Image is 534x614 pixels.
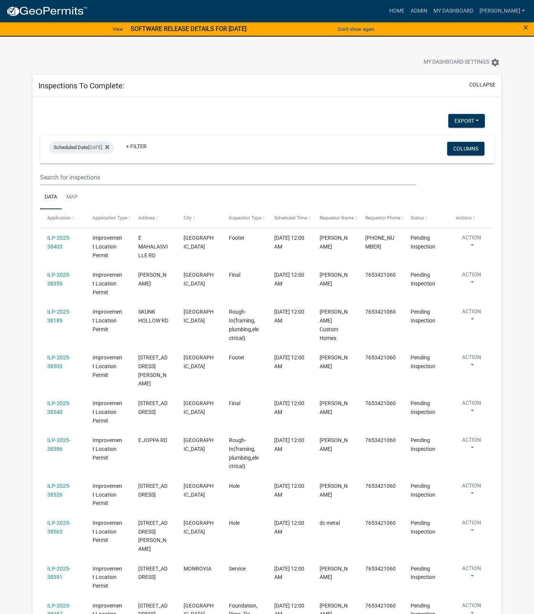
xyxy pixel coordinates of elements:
span: MARTINSVILLE [184,272,214,287]
span: Scheduled Time [274,215,307,221]
span: Scheduled Date [54,144,88,150]
span: REX MADDY [320,400,348,415]
a: ILP-2025-38391 [47,566,70,580]
span: Final [229,400,240,406]
span: Application Type [93,215,127,221]
span: Improvement Location Permit [93,354,122,378]
span: 09/10/2025, 12:00 AM [274,400,304,415]
span: 1096 NAST CHAPEL RD [138,483,168,498]
span: MOORESVILLE [184,354,214,369]
span: MARTINSVILLE [184,483,214,498]
span: Requestor Phone [365,215,400,221]
button: Action [456,436,487,455]
span: Improvement Location Permit [93,400,122,424]
button: Action [456,564,487,584]
a: [PERSON_NAME] [476,4,528,18]
span: 7653421060 [365,400,396,406]
span: Earl Jones [320,235,348,250]
datatable-header-cell: City [176,209,222,228]
span: Status [411,215,424,221]
a: Map [62,185,82,210]
span: MONROVIA [184,566,211,572]
datatable-header-cell: Scheduled Time [267,209,312,228]
span: DUSTIN [320,272,348,287]
a: ILP-2025-38403 [47,235,70,250]
span: Pending Inspection [411,354,435,369]
span: John [320,437,348,452]
span: MOORESVILLE [184,437,214,452]
span: 4314 E LANTERN RD [138,400,168,415]
button: Action [456,308,487,327]
span: MARTINSVILLE [184,235,214,250]
button: Action [456,271,487,290]
span: Pending Inspection [411,437,435,452]
span: Stephen Remster [320,354,348,369]
span: Rough-In(framing, plumbing,electrical) [229,437,259,469]
span: My Dashboard Settings [424,58,489,67]
i: settings [491,58,500,67]
span: 1285 W JUDSON LN [138,520,168,552]
span: DILLMAN RD [138,272,166,287]
span: Improvement Location Permit [93,309,122,332]
span: 7653421060 [365,520,396,526]
button: Export [448,114,485,128]
button: collapse [469,81,496,89]
button: Don't show again [335,23,377,35]
span: Hole [229,483,240,489]
a: Home [386,4,408,18]
span: 09/10/2025, 12:00 AM [274,235,304,250]
span: Pending Inspection [411,272,435,287]
span: 09/10/2025, 12:00 AM [274,354,304,369]
button: Action [456,399,487,418]
span: 7653421060 [365,437,396,443]
a: ILP-2025-38386 [47,437,70,452]
span: Inspection Type [229,215,261,221]
datatable-header-cell: Actions [449,209,494,228]
button: Columns [447,142,484,156]
datatable-header-cell: Application [40,209,85,228]
span: Final [229,272,240,278]
a: ILP-2025-38189 [47,309,70,324]
span: Pending Inspection [411,309,435,324]
span: 7373 N BRIARHOPPER RD [138,566,168,580]
span: Improvement Location Permit [93,566,122,589]
span: 7653421060 [365,309,396,315]
span: MARTINSVILLE [184,309,214,324]
span: Pending Inspection [411,520,435,535]
a: ILP-2025-38526 [47,483,70,498]
span: Requestor Name [320,215,354,221]
span: 7653421060 [365,566,396,572]
datatable-header-cell: Inspection Type [222,209,267,228]
span: 765-342-1060 [365,235,394,250]
span: Alex Scheidler [320,483,348,498]
span: Improvement Location Permit [93,520,122,543]
span: Improvement Location Permit [93,437,122,461]
h5: Inspections To Complete: [38,81,125,90]
span: 09/10/2025, 12:00 AM [274,272,304,287]
a: My Dashboard [430,4,476,18]
span: 09/10/2025, 12:00 AM [274,309,304,324]
span: SKUNK HOLLOW RD [138,309,168,324]
span: City [184,215,192,221]
span: 09/10/2025, 12:00 AM [274,566,304,580]
a: ILP-2025-38540 [47,400,70,415]
a: ILP-2025-38359 [47,272,70,287]
a: + Filter [120,139,153,153]
datatable-header-cell: Requestor Phone [358,209,403,228]
datatable-header-cell: Application Type [85,209,131,228]
span: 09/10/2025, 12:00 AM [274,483,304,498]
span: 7653421060 [365,272,396,278]
datatable-header-cell: Address [131,209,176,228]
button: Action [456,234,487,253]
button: Close [523,23,528,32]
span: 09/10/2025, 12:00 AM [274,520,304,535]
span: Footer [229,235,245,241]
span: Application [47,215,71,221]
a: View [109,23,126,35]
span: Hole [229,520,240,526]
span: Service [229,566,246,572]
button: My Dashboard Settingssettings [417,55,506,70]
button: Action [456,519,487,538]
strong: SOFTWARE RELEASE DETAILS FOR [DATE] [131,25,246,32]
span: 7653421060 [365,483,396,489]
